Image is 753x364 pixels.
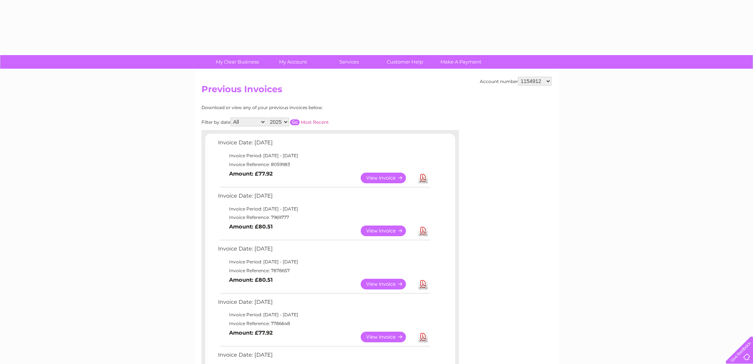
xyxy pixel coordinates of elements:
[216,350,431,364] td: Invoice Date: [DATE]
[375,55,435,69] a: Customer Help
[361,279,415,289] a: View
[319,55,379,69] a: Services
[418,279,428,289] a: Download
[216,151,431,160] td: Invoice Period: [DATE] - [DATE]
[301,119,329,125] a: Most Recent
[201,84,552,98] h2: Previous Invoices
[229,329,273,336] b: Amount: £77.92
[216,213,431,222] td: Invoice Reference: 7969777
[263,55,324,69] a: My Account
[207,55,268,69] a: My Clear Business
[216,205,431,213] td: Invoice Period: [DATE] - [DATE]
[216,257,431,266] td: Invoice Period: [DATE] - [DATE]
[216,319,431,328] td: Invoice Reference: 7786648
[418,226,428,236] a: Download
[418,173,428,183] a: Download
[216,297,431,311] td: Invoice Date: [DATE]
[216,244,431,257] td: Invoice Date: [DATE]
[216,138,431,151] td: Invoice Date: [DATE]
[216,266,431,275] td: Invoice Reference: 7878657
[216,310,431,319] td: Invoice Period: [DATE] - [DATE]
[480,77,552,86] div: Account number
[216,191,431,205] td: Invoice Date: [DATE]
[229,170,273,177] b: Amount: £77.92
[229,223,273,230] b: Amount: £80.51
[201,105,395,110] div: Download or view any of your previous invoices below.
[216,160,431,169] td: Invoice Reference: 8059983
[431,55,491,69] a: Make A Payment
[201,118,395,126] div: Filter by date
[361,226,415,236] a: View
[361,173,415,183] a: View
[361,332,415,342] a: View
[229,277,273,283] b: Amount: £80.51
[418,332,428,342] a: Download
